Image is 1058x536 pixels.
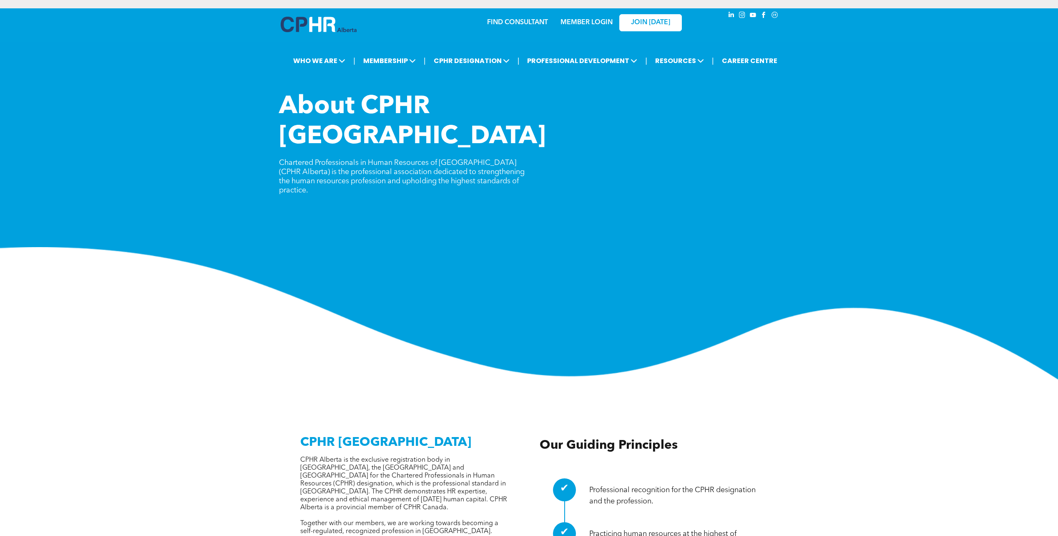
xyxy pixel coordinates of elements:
span: Our Guiding Principles [540,439,678,452]
p: Professional recognition for the CPHR designation and the profession. [589,485,758,507]
a: CAREER CENTRE [719,53,780,68]
a: MEMBER LOGIN [560,19,613,26]
span: JOIN [DATE] [631,19,670,27]
span: Chartered Professionals in Human Resources of [GEOGRAPHIC_DATA] (CPHR Alberta) is the professiona... [279,159,525,194]
span: MEMBERSHIP [361,53,418,68]
a: linkedin [727,10,736,22]
li: | [645,52,647,69]
li: | [424,52,426,69]
a: Social network [770,10,779,22]
li: | [518,52,520,69]
span: About CPHR [GEOGRAPHIC_DATA] [279,94,546,149]
span: CPHR DESIGNATION [431,53,512,68]
a: facebook [759,10,769,22]
span: RESOURCES [653,53,706,68]
a: FIND CONSULTANT [487,19,548,26]
li: | [353,52,355,69]
span: WHO WE ARE [291,53,348,68]
li: | [712,52,714,69]
span: CPHR [GEOGRAPHIC_DATA] [300,436,471,449]
span: Together with our members, we are working towards becoming a self-regulated, recognized professio... [300,520,498,535]
span: CPHR Alberta is the exclusive registration body in [GEOGRAPHIC_DATA], the [GEOGRAPHIC_DATA] and [... [300,457,507,511]
img: A blue and white logo for cp alberta [281,17,357,32]
span: PROFESSIONAL DEVELOPMENT [525,53,640,68]
a: youtube [749,10,758,22]
a: instagram [738,10,747,22]
a: JOIN [DATE] [619,14,682,31]
div: ✔ [553,478,576,501]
